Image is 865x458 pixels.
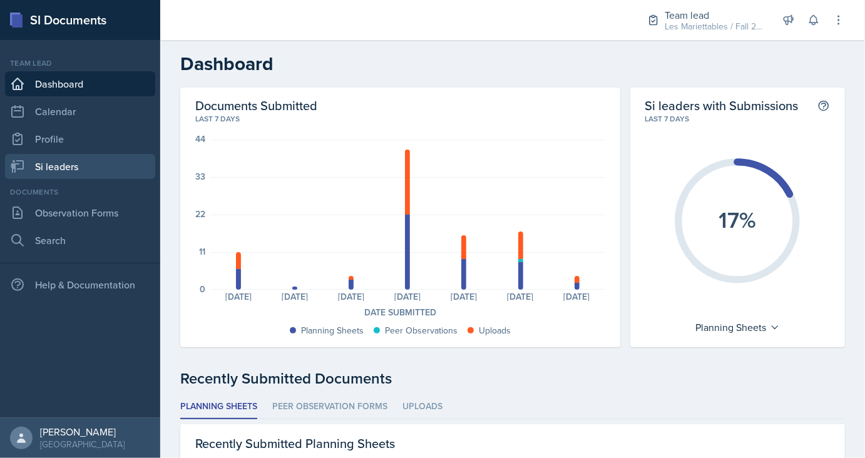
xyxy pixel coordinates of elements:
[301,324,364,337] div: Planning Sheets
[180,367,845,390] div: Recently Submitted Documents
[195,98,605,113] h2: Documents Submitted
[719,203,756,236] text: 17%
[195,172,205,181] div: 33
[689,317,786,337] div: Planning Sheets
[645,113,830,125] div: Last 7 days
[180,53,845,75] h2: Dashboard
[665,20,765,33] div: Les Mariettables / Fall 2025
[5,272,155,297] div: Help & Documentation
[195,306,605,319] div: Date Submitted
[40,438,125,450] div: [GEOGRAPHIC_DATA]
[385,324,458,337] div: Peer Observations
[436,292,492,301] div: [DATE]
[267,292,323,301] div: [DATE]
[5,228,155,253] a: Search
[200,285,205,293] div: 0
[645,98,799,113] h2: Si leaders with Submissions
[5,154,155,179] a: Si leaders
[5,186,155,198] div: Documents
[5,99,155,124] a: Calendar
[5,200,155,225] a: Observation Forms
[492,292,548,301] div: [DATE]
[180,395,257,419] li: Planning Sheets
[272,395,387,419] li: Peer Observation Forms
[5,58,155,69] div: Team lead
[195,210,205,218] div: 22
[195,113,605,125] div: Last 7 days
[195,135,205,143] div: 44
[323,292,379,301] div: [DATE]
[5,126,155,151] a: Profile
[549,292,605,301] div: [DATE]
[479,324,511,337] div: Uploads
[5,71,155,96] a: Dashboard
[199,247,205,256] div: 11
[379,292,436,301] div: [DATE]
[210,292,267,301] div: [DATE]
[40,425,125,438] div: [PERSON_NAME]
[402,395,443,419] li: Uploads
[665,8,765,23] div: Team lead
